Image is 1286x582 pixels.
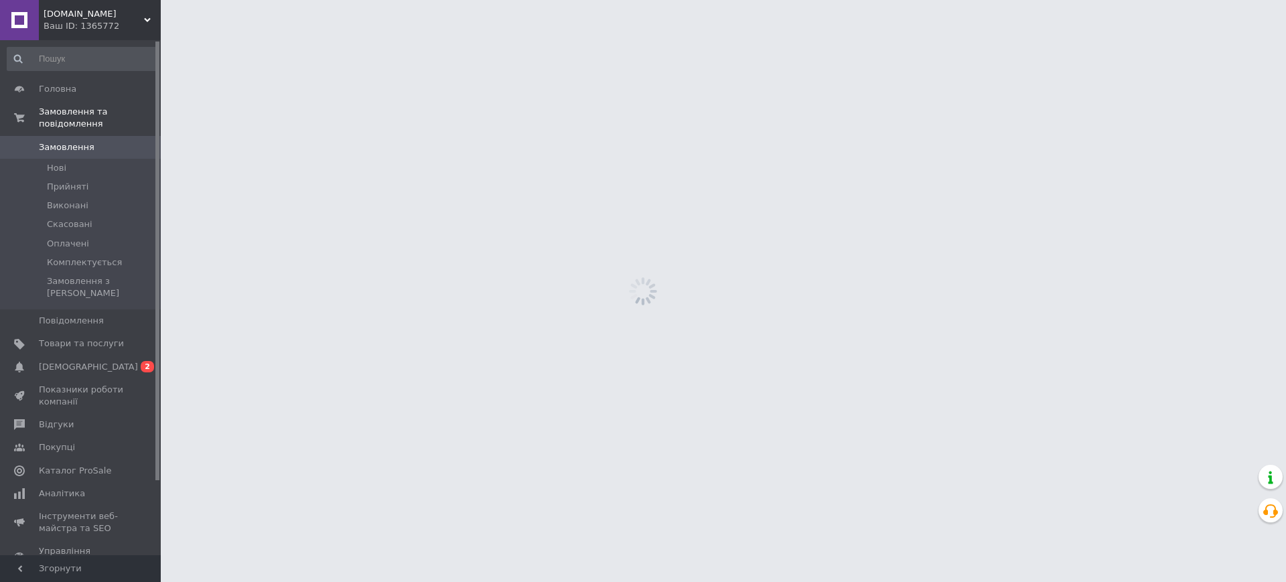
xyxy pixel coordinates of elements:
span: 2 [141,361,154,372]
span: [DEMOGRAPHIC_DATA] [39,361,138,373]
span: Покупці [39,441,75,453]
span: Скасовані [47,218,92,230]
span: Нові [47,162,66,174]
span: Прийняті [47,181,88,193]
span: Головна [39,83,76,95]
span: Каталог ProSale [39,465,111,477]
span: Товари та послуги [39,338,124,350]
span: Управління сайтом [39,545,124,569]
span: Замовлення [39,141,94,153]
span: Замовлення та повідомлення [39,106,161,130]
span: Інструменти веб-майстра та SEO [39,510,124,534]
span: Відгуки [39,419,74,431]
span: Аналітика [39,488,85,500]
span: Комплектується [47,257,122,269]
span: Оплачені [47,238,89,250]
span: Замовлення з [PERSON_NAME] [47,275,157,299]
span: BestCover.com.ua [44,8,144,20]
span: Показники роботи компанії [39,384,124,408]
div: Ваш ID: 1365772 [44,20,161,32]
span: Виконані [47,200,88,212]
input: Пошук [7,47,158,71]
span: Повідомлення [39,315,104,327]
